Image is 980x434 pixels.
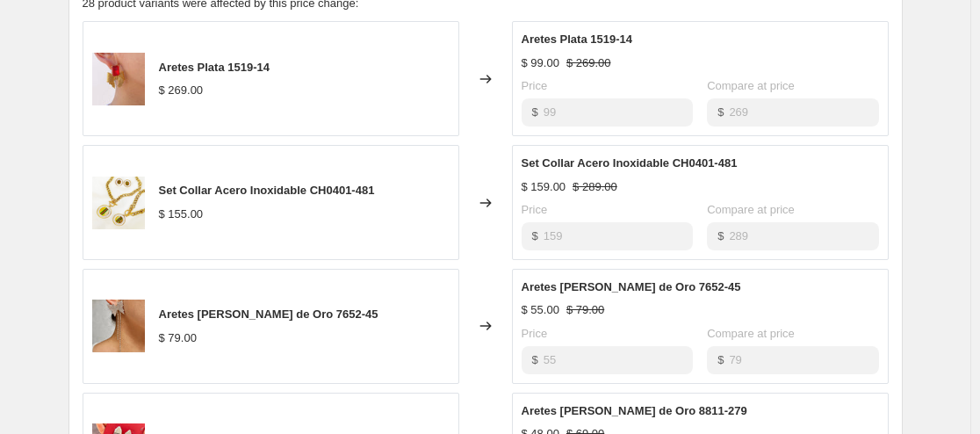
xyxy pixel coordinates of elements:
[573,178,617,196] strike: $ 289.00
[707,203,795,216] span: Compare at price
[522,280,741,293] span: Aretes [PERSON_NAME] de Oro 7652-45
[159,184,375,197] span: Set Collar Acero Inoxidable CH0401-481
[717,353,724,366] span: $
[532,105,538,119] span: $
[717,229,724,242] span: $
[566,54,611,72] strike: $ 269.00
[159,307,378,321] span: Aretes [PERSON_NAME] de Oro 7652-45
[92,53,145,105] img: 3055861169_80x.jpg
[522,156,738,170] span: Set Collar Acero Inoxidable CH0401-481
[532,229,538,242] span: $
[159,61,270,74] span: Aretes Plata 1519-14
[522,203,548,216] span: Price
[707,327,795,340] span: Compare at price
[522,54,559,72] div: $ 99.00
[522,178,566,196] div: $ 159.00
[522,327,548,340] span: Price
[522,301,559,319] div: $ 55.00
[522,79,548,92] span: Price
[92,177,145,229] img: 3085045343_80x.png
[522,33,632,46] span: Aretes Plata 1519-14
[717,105,724,119] span: $
[566,301,604,319] strike: $ 79.00
[159,82,204,99] div: $ 269.00
[522,404,747,417] span: Aretes [PERSON_NAME] de Oro 8811-279
[159,206,204,223] div: $ 155.00
[92,300,145,352] img: 7652-45-_89CHAPADEORO_80x.jpg
[707,79,795,92] span: Compare at price
[532,353,538,366] span: $
[159,329,197,347] div: $ 79.00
